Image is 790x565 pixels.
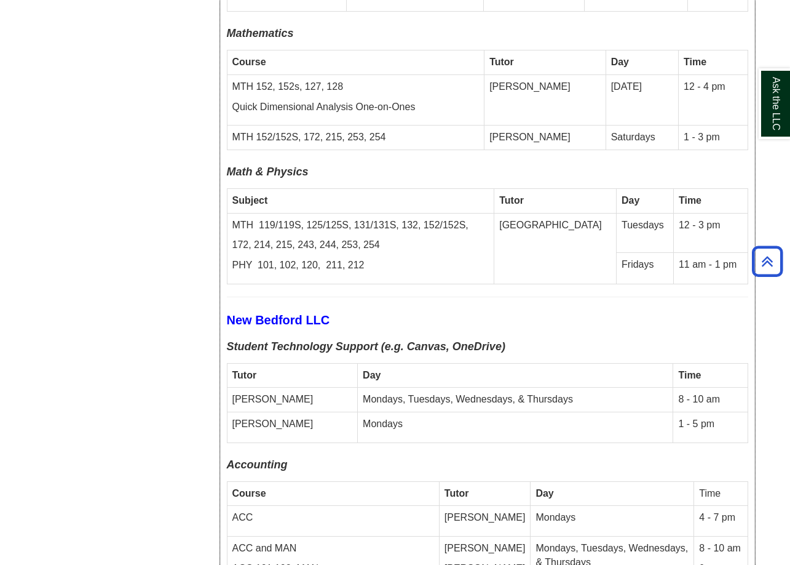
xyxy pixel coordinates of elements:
[232,417,353,431] p: [PERSON_NAME]
[748,253,787,270] a: Back to Top
[673,213,748,252] td: 12 - 3 pm
[535,511,689,525] p: Mondays
[684,80,742,94] p: 12 - 4 pm
[232,542,434,556] p: ACC and MAN
[694,506,748,537] td: 4 - 7 pm
[494,213,617,284] td: [GEOGRAPHIC_DATA]
[232,238,489,252] p: 172, 214, 215, 243, 244, 253, 254
[232,488,266,499] strong: Course
[622,218,668,233] p: Tuesdays
[358,388,673,412] td: Mondays, Tuesdays, Wednesdays, & Thursdays
[679,195,701,206] strong: Time
[622,195,639,206] strong: Day
[611,57,629,67] strong: Day
[232,195,268,206] b: Subject
[439,506,531,537] td: [PERSON_NAME]
[227,340,505,353] b: Student Technology Support (e.g. Canvas, OneDrive)
[227,388,358,412] td: [PERSON_NAME]
[673,412,748,443] td: 1 - 5 pm
[678,370,701,380] b: Time
[232,100,480,114] p: Quick Dimensional Analysis One-on-Ones
[232,370,257,380] b: Tutor
[684,57,706,67] strong: Time
[673,388,748,412] td: 8 - 10 am
[535,488,553,499] strong: Day
[694,481,748,506] td: Time
[611,80,673,94] p: [DATE]
[617,252,674,284] td: Fridays
[232,80,480,94] p: MTH 152, 152s, 127, 128
[227,459,288,471] b: Accounting
[444,542,526,556] p: [PERSON_NAME]
[227,313,330,327] b: New Bedford LLC
[679,126,748,150] td: 1 - 3 pm
[444,488,469,499] strong: Tutor
[484,126,606,150] td: [PERSON_NAME]
[606,126,678,150] td: Saturdays
[358,412,673,443] td: Mondays
[484,74,606,126] td: [PERSON_NAME]
[232,258,489,273] p: PHY 101, 102, 120, 211, 212
[489,57,514,67] strong: Tutor
[363,370,381,380] b: Day
[227,126,484,150] td: MTH 152/152S, 172, 215, 253, 254
[699,542,742,556] p: 8 - 10 am
[232,218,489,233] p: MTH 119/119S, 125/125S, 131/131S, 132, 152/152S,
[227,27,294,39] b: Mathematics
[673,252,748,284] td: 11 am - 1 pm
[227,166,309,178] b: Math & Physics
[499,195,524,206] strong: Tutor
[232,511,434,525] p: ACC
[232,57,266,67] strong: Course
